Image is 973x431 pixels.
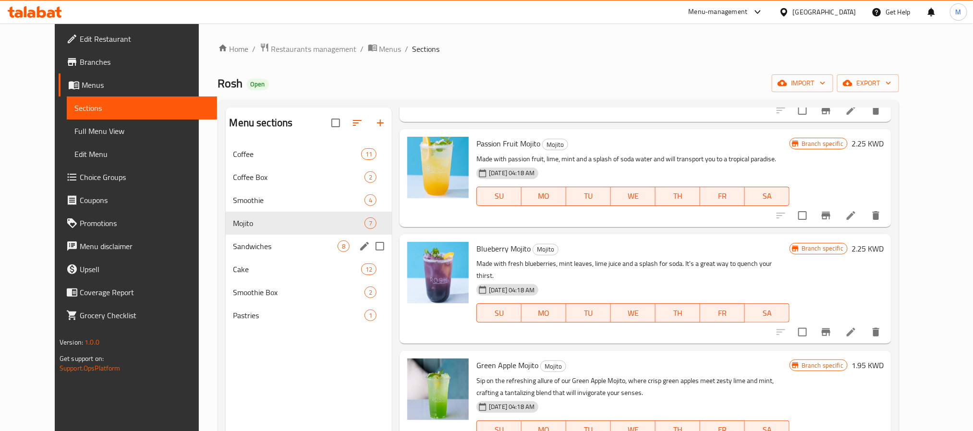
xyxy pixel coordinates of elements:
[815,321,838,344] button: Branch-specific-item
[59,27,217,50] a: Edit Restaurant
[845,105,857,116] a: Edit menu item
[540,360,566,372] div: Mojito
[407,242,469,303] img: Blueberry Mojito
[611,187,656,206] button: WE
[338,240,350,252] div: items
[845,326,857,338] a: Edit menu item
[368,43,401,55] a: Menus
[379,43,401,55] span: Menus
[405,43,409,55] li: /
[226,281,392,304] div: Smoothie Box2
[59,281,217,304] a: Coverage Report
[233,217,365,229] span: Mojito
[851,242,884,255] h6: 2.25 KWD
[689,6,748,18] div: Menu-management
[369,111,392,134] button: Add section
[233,171,365,183] span: Coffee Box
[365,288,376,297] span: 2
[476,303,522,323] button: SU
[533,244,559,255] div: Mojito
[233,310,365,321] span: Pastries
[541,361,566,372] span: Mojito
[533,244,558,255] span: Mojito
[481,189,518,203] span: SU
[233,240,338,252] span: Sandwiches
[704,306,741,320] span: FR
[80,171,209,183] span: Choice Groups
[745,187,790,206] button: SA
[476,375,790,399] p: Sip on the refreshing allure of our Green Apple Mojito, where crisp green apples meet zesty lime ...
[218,72,243,94] span: Rosh
[845,77,891,89] span: export
[365,173,376,182] span: 2
[338,242,349,251] span: 8
[476,153,790,165] p: Made with passion fruit, lime, mint and a splash of soda water and will transport you to a tropic...
[362,150,376,159] span: 11
[80,56,209,68] span: Branches
[218,43,249,55] a: Home
[226,212,392,235] div: Mojito7
[798,244,847,253] span: Branch specific
[365,287,377,298] div: items
[485,286,538,295] span: [DATE] 04:18 AM
[60,336,83,348] span: Version:
[80,310,209,321] span: Grocery Checklist
[566,303,611,323] button: TU
[226,143,392,166] div: Coffee11
[792,100,813,120] span: Select to update
[851,359,884,372] h6: 1.95 KWD
[700,303,745,323] button: FR
[59,189,217,212] a: Coupons
[59,50,217,73] a: Branches
[365,219,376,228] span: 7
[226,189,392,212] div: Smoothie4
[74,102,209,114] span: Sections
[74,125,209,137] span: Full Menu View
[357,239,372,253] button: edit
[59,212,217,235] a: Promotions
[815,99,838,122] button: Branch-specific-item
[365,217,377,229] div: items
[851,137,884,150] h6: 2.25 KWD
[233,194,365,206] div: Smoothie
[233,148,361,160] span: Coffee
[80,287,209,298] span: Coverage Report
[85,336,99,348] span: 1.0.0
[700,187,745,206] button: FR
[74,148,209,160] span: Edit Menu
[570,306,607,320] span: TU
[615,306,652,320] span: WE
[525,189,562,203] span: MO
[793,7,856,17] div: [GEOGRAPHIC_DATA]
[67,120,217,143] a: Full Menu View
[837,74,899,92] button: export
[247,80,269,88] span: Open
[864,321,888,344] button: delete
[67,96,217,120] a: Sections
[80,194,209,206] span: Coupons
[656,187,700,206] button: TH
[749,189,786,203] span: SA
[792,322,813,342] span: Select to update
[864,204,888,227] button: delete
[80,263,209,275] span: Upsell
[522,187,566,206] button: MO
[570,189,607,203] span: TU
[485,168,538,178] span: [DATE] 04:18 AM
[476,241,531,256] span: Blueberry Mojito
[361,148,377,160] div: items
[59,166,217,189] a: Choice Groups
[611,303,656,323] button: WE
[815,204,838,227] button: Branch-specific-item
[476,187,522,206] button: SU
[659,306,696,320] span: TH
[365,196,376,205] span: 4
[346,111,369,134] span: Sort sections
[253,43,256,55] li: /
[476,358,538,372] span: Green Apple Mojito
[230,116,293,130] h2: Menu sections
[226,139,392,331] nav: Menu sections
[60,352,104,365] span: Get support on:
[59,304,217,327] a: Grocery Checklist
